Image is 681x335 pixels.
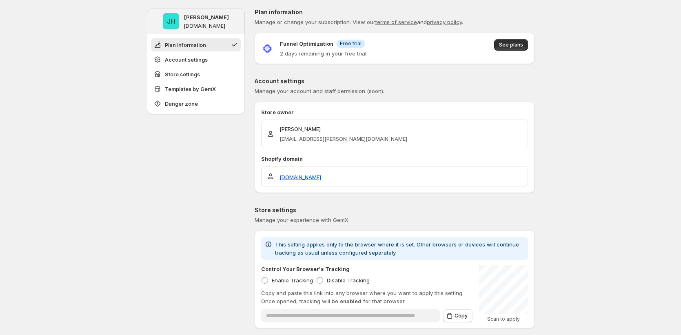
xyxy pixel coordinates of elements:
[184,23,225,29] p: [DOMAIN_NAME]
[327,277,370,284] span: Disable Tracking
[255,217,350,223] span: Manage your experience with GemX.
[255,8,535,16] p: Plan information
[163,13,179,29] span: Jena Hoang
[184,13,229,21] p: [PERSON_NAME]
[375,19,417,25] a: terms of service
[443,309,472,322] button: Copy
[494,39,528,51] button: See plans
[165,100,198,108] span: Danger zone
[261,289,472,305] p: Copy and paste this link into any browser where you want to apply this setting. Once opened, trac...
[479,316,528,322] p: Scan to apply
[499,42,523,48] span: See plans
[165,85,216,93] span: Templates by GemX
[261,155,528,163] p: Shopify domain
[340,40,362,47] span: Free trial
[165,70,200,78] span: Store settings
[167,17,175,25] text: JH
[151,82,241,95] button: Templates by GemX
[151,38,241,51] button: Plan information
[255,88,384,94] span: Manage your account and staff permission (soon).
[255,206,535,214] p: Store settings
[165,55,208,64] span: Account settings
[340,298,362,304] span: enabled
[280,49,366,58] p: 2 days remaining in your free trial
[279,125,407,133] p: [PERSON_NAME]
[455,313,468,319] span: Copy
[261,265,350,273] p: Control Your Browser's Tracking
[272,277,313,284] span: Enable Tracking
[279,135,407,143] p: [EMAIL_ADDRESS][PERSON_NAME][DOMAIN_NAME]
[165,41,206,49] span: Plan information
[261,42,273,55] img: Funnel Optimization
[255,19,463,25] span: Manage or change your subscription. View our and .
[261,108,528,116] p: Store owner
[275,241,519,256] span: This setting applies only to the browser where it is set. Other browsers or devices will continue...
[151,53,241,66] button: Account settings
[279,173,321,181] a: [DOMAIN_NAME]
[151,97,241,110] button: Danger zone
[427,19,462,25] a: privacy policy
[151,68,241,81] button: Store settings
[255,77,535,85] p: Account settings
[280,40,333,48] p: Funnel Optimization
